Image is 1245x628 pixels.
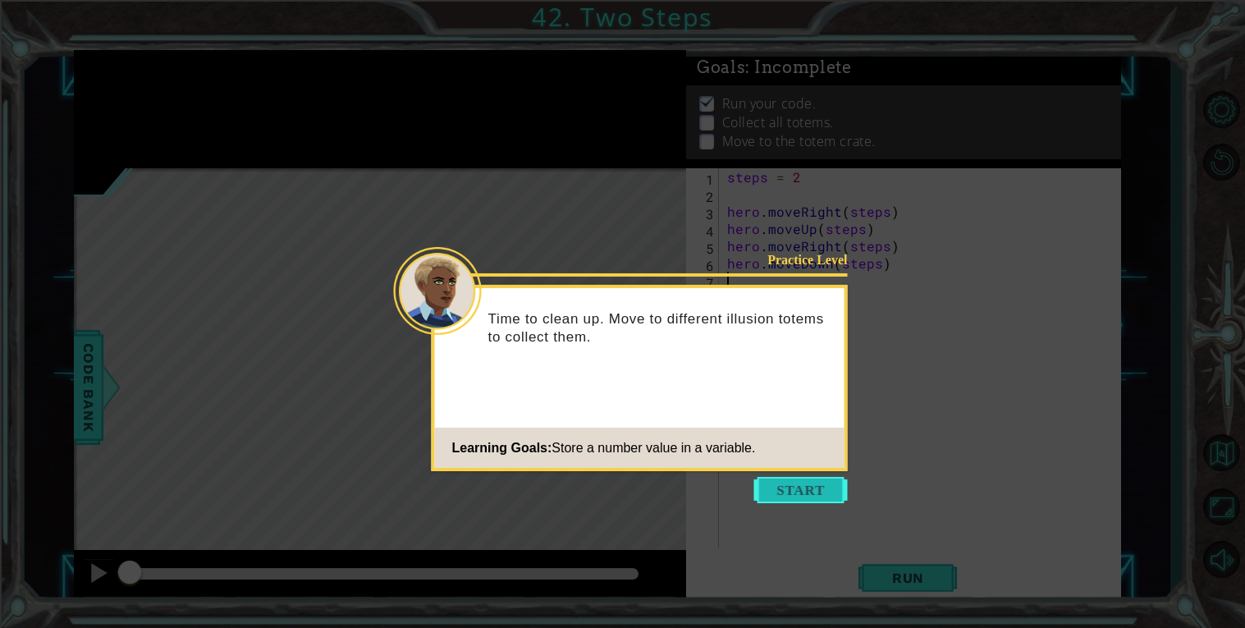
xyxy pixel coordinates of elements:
[452,440,552,454] span: Learning Goals:
[754,477,848,503] button: Start
[7,110,1238,125] div: Move To ...
[7,21,1238,36] div: Sort New > Old
[7,80,1238,95] div: Sign out
[7,66,1238,80] div: Options
[552,440,755,454] span: Store a number value in a variable.
[7,36,1238,51] div: Move To ...
[744,251,848,268] div: Practice Level
[7,7,1238,21] div: Sort A > Z
[7,51,1238,66] div: Delete
[7,95,1238,110] div: Rename
[488,309,833,346] p: Time to clean up. Move to different illusion totems to collect them.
